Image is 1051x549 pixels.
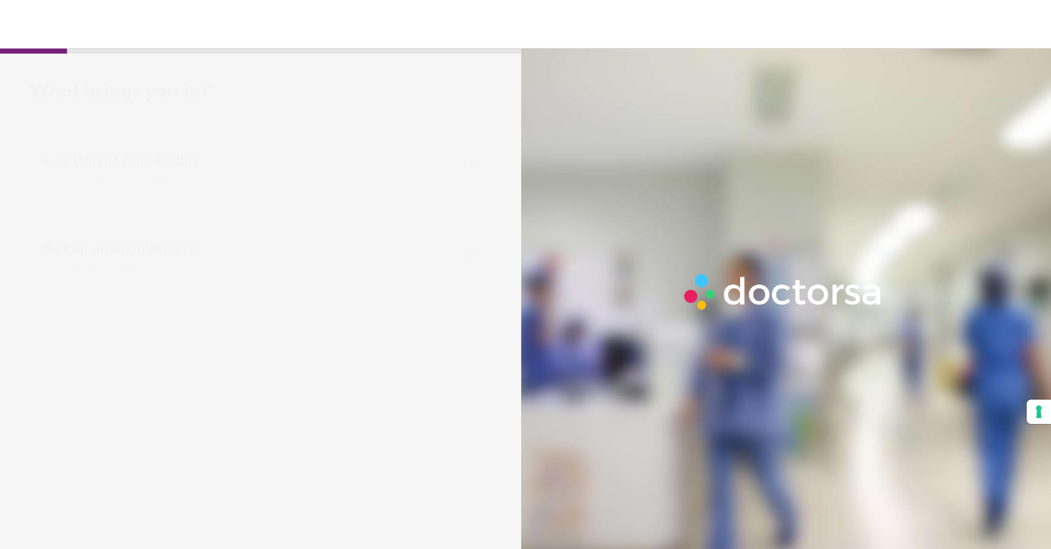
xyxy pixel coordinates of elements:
span: Immediate primary care, 24/7 [45,173,455,184]
span: help [462,158,479,175]
div: What brings you in? [30,81,494,103]
span: Set up an appointment [45,239,455,272]
span: Get Urgent Care Online [45,152,455,184]
span: Same day or later needs [45,260,455,272]
span: help [462,245,479,262]
img: Logo-Doctorsa-trans-White-partial-flat.png [679,268,889,315]
button: Your consent preferences for tracking technologies [1027,400,1051,424]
